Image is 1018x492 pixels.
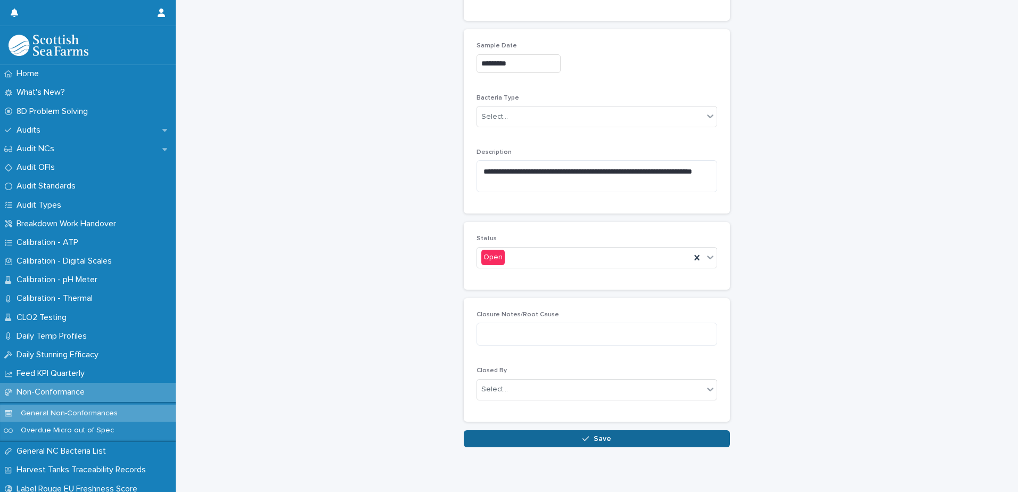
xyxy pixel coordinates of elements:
[12,181,84,191] p: Audit Standards
[12,162,63,173] p: Audit OFIs
[12,144,63,154] p: Audit NCs
[12,237,87,248] p: Calibration - ATP
[477,149,512,155] span: Description
[481,111,508,122] div: Select...
[9,35,88,56] img: mMrefqRFQpe26GRNOUkG
[12,256,120,266] p: Calibration - Digital Scales
[12,219,125,229] p: Breakdown Work Handover
[12,331,95,341] p: Daily Temp Profiles
[12,387,93,397] p: Non-Conformance
[477,235,497,242] span: Status
[477,43,517,49] span: Sample Date
[477,311,559,318] span: Closure Notes/Root Cause
[12,426,122,435] p: Overdue Micro out of Spec
[12,350,107,360] p: Daily Stunning Efficacy
[12,275,106,285] p: Calibration - pH Meter
[464,430,730,447] button: Save
[594,435,611,442] span: Save
[12,313,75,323] p: CLO2 Testing
[481,384,508,395] div: Select...
[12,106,96,117] p: 8D Problem Solving
[12,69,47,79] p: Home
[12,409,126,418] p: General Non-Conformances
[12,200,70,210] p: Audit Types
[12,125,49,135] p: Audits
[477,95,519,101] span: Bacteria Type
[12,446,114,456] p: General NC Bacteria List
[481,250,505,265] div: Open
[12,87,73,97] p: What's New?
[12,465,154,475] p: Harvest Tanks Traceability Records
[477,367,507,374] span: Closed By
[12,293,101,304] p: Calibration - Thermal
[12,368,93,379] p: Feed KPI Quarterly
